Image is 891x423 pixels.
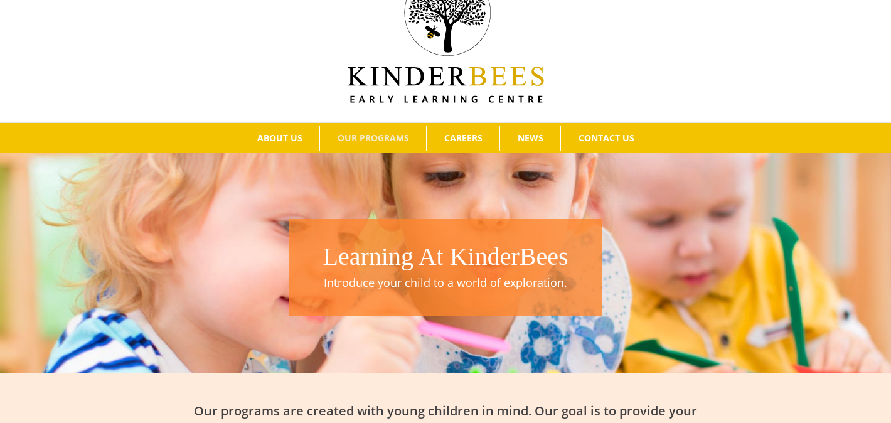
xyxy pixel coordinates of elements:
nav: Main Menu [19,123,872,153]
span: NEWS [518,134,543,142]
span: CAREERS [444,134,483,142]
span: OUR PROGRAMS [338,134,409,142]
span: ABOUT US [257,134,302,142]
a: NEWS [500,126,560,151]
a: CONTACT US [561,126,651,151]
h1: Learning At KinderBees [295,239,596,274]
p: Introduce your child to a world of exploration. [295,274,596,291]
a: OUR PROGRAMS [320,126,426,151]
span: CONTACT US [579,134,634,142]
a: CAREERS [427,126,499,151]
a: ABOUT US [240,126,319,151]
